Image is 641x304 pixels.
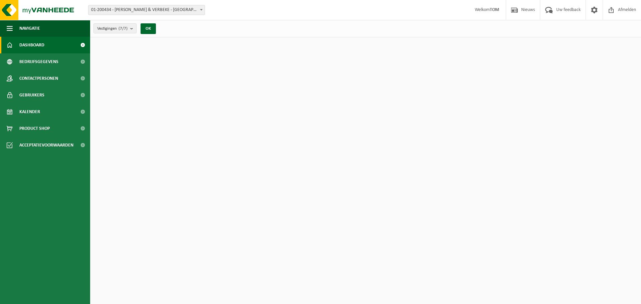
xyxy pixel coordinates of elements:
[19,20,40,37] span: Navigatie
[141,23,156,34] button: OK
[19,53,58,70] span: Bedrijfsgegevens
[97,24,128,34] span: Vestigingen
[19,37,44,53] span: Dashboard
[88,5,205,15] span: 01-200434 - VULSTEKE & VERBEKE - POPERINGE
[119,26,128,31] count: (7/7)
[19,103,40,120] span: Kalender
[490,7,499,12] strong: TOM
[19,70,58,87] span: Contactpersonen
[19,120,50,137] span: Product Shop
[19,137,73,154] span: Acceptatievoorwaarden
[93,23,137,33] button: Vestigingen(7/7)
[88,5,205,15] span: 01-200434 - VULSTEKE & VERBEKE - POPERINGE
[19,87,44,103] span: Gebruikers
